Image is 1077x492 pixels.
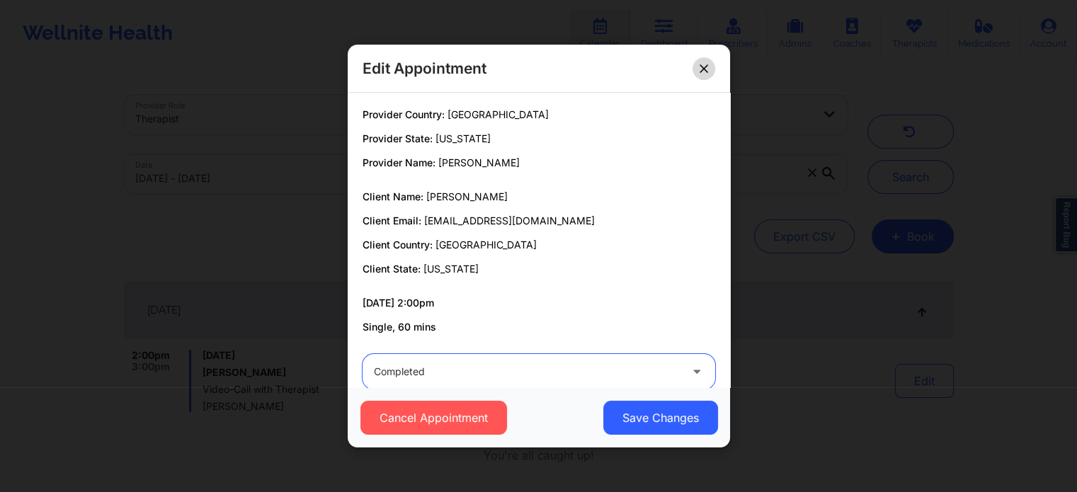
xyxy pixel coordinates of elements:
p: Client Email: [363,214,715,228]
span: [US_STATE] [423,263,479,275]
span: [PERSON_NAME] [426,190,508,202]
p: Client Country: [363,238,715,252]
p: [DATE] 2:00pm [363,296,715,310]
span: [US_STATE] [435,132,491,144]
span: [EMAIL_ADDRESS][DOMAIN_NAME] [424,214,595,227]
button: Save Changes [603,401,717,435]
h2: Edit Appointment [363,59,486,78]
p: Provider Name: [363,156,715,170]
button: Cancel Appointment [360,401,506,435]
p: Provider Country: [363,108,715,122]
span: [GEOGRAPHIC_DATA] [435,239,537,251]
p: Single, 60 mins [363,320,715,334]
p: Provider State: [363,132,715,146]
div: completed [374,354,680,389]
span: [PERSON_NAME] [438,156,520,168]
p: Client Name: [363,190,715,204]
p: Client State: [363,262,715,276]
span: [GEOGRAPHIC_DATA] [448,108,549,120]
